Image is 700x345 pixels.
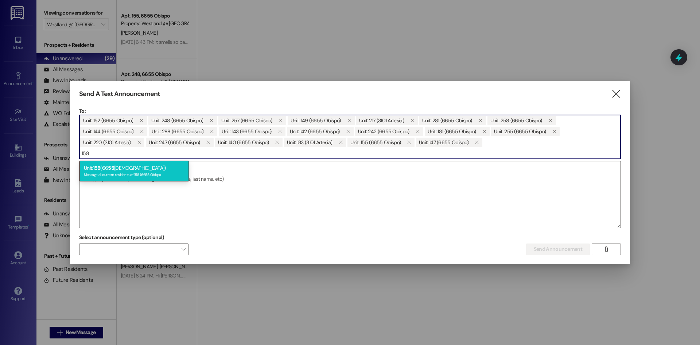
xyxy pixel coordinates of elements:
[218,138,269,147] span: Unit: 140 (6655 Obispo)
[545,116,556,125] button: Unit: 258 (6655 Obispo)
[287,138,332,147] span: Unit: 133 (3101 Artesia)
[79,232,164,243] label: Select announcement type (optional)
[275,127,285,136] button: Unit: 143 (6655 Obispo)
[79,107,621,115] p: To:
[407,116,418,125] button: Unit: 217 (3101 Artesia)
[611,90,621,98] i: 
[475,116,486,125] button: Unit: 281 (6655 Obispo)
[412,127,423,136] button: Unit: 242 (6655 Obispo)
[108,165,114,171] span: 55
[203,138,214,147] button: Unit: 247 (6655 Obispo)
[490,116,542,125] span: Unit: 258 (6655 Obispo)
[222,127,272,136] span: Unit: 143 (6655 Obispo)
[343,127,354,136] button: Unit: 142 (6655 Obispo)
[478,118,482,123] i: 
[344,116,355,125] button: Unit: 149 (6655 Obispo)
[359,116,404,125] span: Unit: 217 (3101 Artesia)
[358,127,409,136] span: Unit: 242 (6655 Obispo)
[136,127,147,136] button: Unit: 144 (6655 Obispo)
[422,116,472,125] span: Unit: 281 (6655 Obispo)
[151,116,203,125] span: Unit: 248 (6655 Obispo)
[79,90,160,98] h3: Send A Text Announcement
[209,118,213,123] i: 
[137,139,141,145] i: 
[494,127,546,136] span: Unit: 255 (6655 Obispo)
[149,138,200,147] span: Unit: 247 (6655 Obispo)
[79,148,621,159] input: Type to select the units, buildings, or communities you want to message. (e.g. 'Unit 1A', 'Buildi...
[347,118,351,123] i: 
[221,116,272,125] span: Unit: 257 (6655 Obispo)
[140,129,144,134] i: 
[335,138,346,147] button: Unit: 133 (3101 Artesia)
[471,138,482,147] button: Unit: 147 (6655 Obispo)
[272,138,283,147] button: Unit: 140 (6655 Obispo)
[404,138,415,147] button: Unit: 155 (6655 Obispo)
[603,246,609,252] i: 
[133,138,144,147] button: Unit: 220 (3101 Artesia)
[210,129,214,134] i: 
[79,161,189,181] div: Unit: (66 [DEMOGRAPHIC_DATA])
[83,127,133,136] span: Unit: 144 (6655 Obispo)
[290,127,340,136] span: Unit: 142 (6655 Obispo)
[350,138,401,147] span: Unit: 155 (6655 Obispo)
[83,138,131,147] span: Unit: 220 (3101 Artesia)
[279,118,283,123] i: 
[346,129,350,134] i: 
[479,127,490,136] button: Unit: 181 (6655 Obispo)
[419,138,468,147] span: Unit: 147 (6655 Obispo)
[206,116,217,125] button: Unit: 248 (6655 Obispo)
[407,139,411,145] i: 
[339,139,343,145] i: 
[291,116,341,125] span: Unit: 149 (6655 Obispo)
[275,139,279,145] i: 
[410,118,414,123] i: 
[152,127,203,136] span: Unit: 288 (6655 Obispo)
[482,129,486,134] i: 
[549,127,560,136] button: Unit: 255 (6655 Obispo)
[275,116,286,125] button: Unit: 257 (6655 Obispo)
[552,129,556,134] i: 
[548,118,552,123] i: 
[84,171,184,177] div: Message all current residents of 158 (6655 Obispo
[206,139,210,145] i: 
[206,127,217,136] button: Unit: 288 (6655 Obispo)
[93,165,101,171] span: 158
[139,118,143,123] i: 
[136,116,147,125] button: Unit: 152 (6655 Obispo)
[278,129,282,134] i: 
[526,244,590,255] button: Send Announcement
[83,116,133,125] span: Unit: 152 (6655 Obispo)
[475,139,479,145] i: 
[534,245,582,253] span: Send Announcement
[428,127,476,136] span: Unit: 181 (6655 Obispo)
[416,129,420,134] i: 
